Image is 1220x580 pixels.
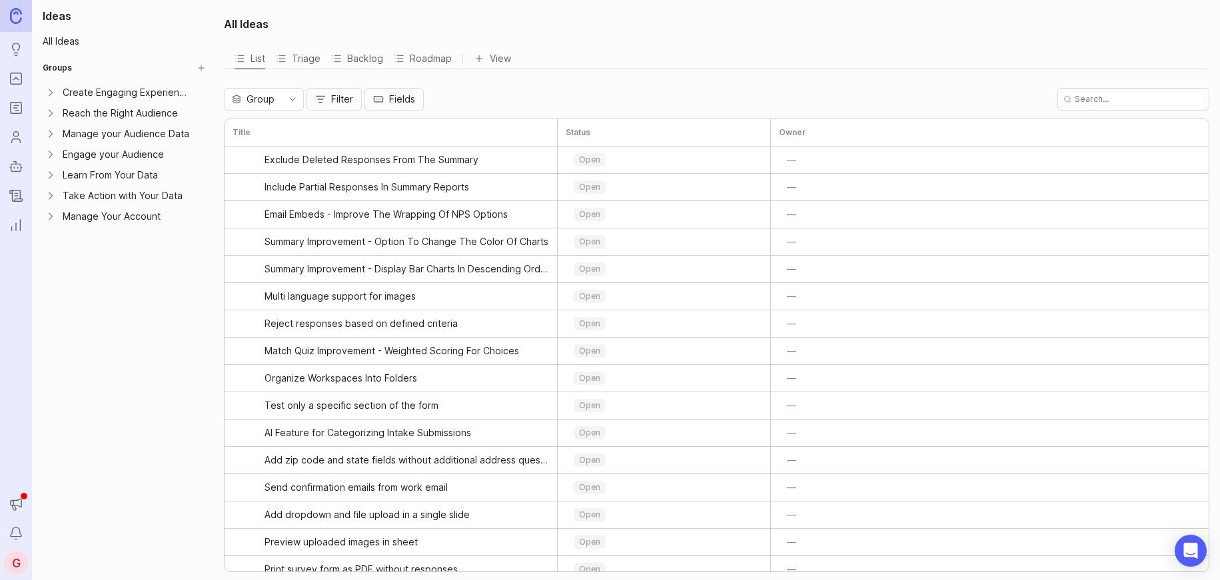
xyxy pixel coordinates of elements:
[779,178,804,196] button: —
[37,8,211,24] h1: Ideas
[43,61,72,75] h2: Groups
[265,453,549,467] span: Add zip code and state fields without additional address questions
[579,428,600,438] p: open
[37,83,211,102] a: Expand Create Engaging ExperiencesCreate Engaging ExperiencesGroup settings
[579,236,600,247] p: open
[779,205,804,224] button: —
[579,482,600,493] p: open
[265,153,478,166] span: Exclude Deleted Responses From The Summary
[63,188,191,203] div: Take Action with Your Data
[787,317,796,330] span: —
[276,48,320,69] div: Triage
[579,400,600,411] p: open
[331,93,353,106] span: Filter
[779,560,804,579] button: —
[265,426,471,439] span: AI Feature for Categorizing Intake Submissions
[37,124,211,144] div: Expand Manage your Audience DataManage your Audience DataGroup settings
[779,287,804,306] button: —
[265,290,416,303] span: Multi language support for images
[4,125,28,149] a: Users
[37,103,211,123] a: Expand Reach the Right AudienceReach the Right AudienceGroup settings
[389,93,415,106] span: Fields
[566,258,762,280] div: toggle menu
[566,231,762,252] div: toggle menu
[566,149,762,170] div: toggle menu
[787,372,796,385] span: —
[566,176,762,198] div: toggle menu
[779,369,804,388] button: —
[331,48,383,69] div: Backlog
[37,165,211,184] a: Expand Learn From Your DataLearn From Your DataGroup settings
[579,154,600,165] p: open
[265,399,438,412] span: Test only a specific section of the form
[4,551,28,575] div: G
[779,396,804,415] button: —
[566,127,590,138] h3: Status
[235,49,265,68] div: List
[787,508,796,521] span: —
[44,86,57,99] button: Expand Create Engaging Experiences
[37,83,211,103] div: Expand Create Engaging ExperiencesCreate Engaging ExperiencesGroup settings
[265,283,549,310] a: Multi language support for images
[37,145,211,164] a: Expand Engage your AudienceEngage your AudienceGroup settings
[394,48,452,69] button: Roadmap
[4,521,28,545] button: Notifications
[779,127,806,138] h3: Owner
[265,501,549,528] a: Add dropdown and file upload in a single slide
[566,559,762,580] div: toggle menu
[63,147,191,162] div: Engage your Audience
[265,344,519,358] span: Match Quiz Improvement - Weighted Scoring For Choices
[37,206,211,226] div: Expand Manage Your AccountManage Your AccountGroup settings
[265,372,417,385] span: Organize Workspaces Into Folders
[63,106,191,121] div: Reach the Right Audience
[44,107,57,120] button: Expand Reach the Right Audience
[579,537,600,547] p: open
[265,392,549,419] a: Test only a specific section of the form
[787,535,796,549] span: —
[779,505,804,524] button: —
[566,422,762,443] div: toggle menu
[566,531,762,553] div: toggle menu
[265,180,469,194] span: Include Partial Responses In Summary Reports
[306,88,362,111] button: Filter
[779,424,804,442] button: —
[4,96,28,120] a: Roadmaps
[265,447,549,473] a: Add zip code and state fields without additional address questions
[44,148,57,161] button: Expand Engage your Audience
[10,8,22,23] img: Canny Home
[364,88,424,111] button: Fields
[265,338,549,364] a: Match Quiz Improvement - Weighted Scoring For Choices
[4,154,28,178] a: Autopilot
[4,492,28,516] button: Announcements
[265,317,458,330] span: Reject responses based on defined criteria
[566,504,762,525] div: toggle menu
[787,262,796,276] span: —
[282,94,303,105] svg: toggle icon
[265,208,508,221] span: Email Embeds - Improve The Wrapping Of NPS Options
[37,32,211,51] a: All Ideas
[265,310,549,337] a: Reject responses based on defined criteria
[779,342,804,360] button: —
[474,49,511,68] button: View
[265,420,549,446] a: AI Feature for Categorizing Intake Submissions
[787,481,796,494] span: —
[579,346,600,356] p: open
[787,153,796,166] span: —
[265,481,448,494] span: Send confirmation emails from work email
[579,318,600,329] p: open
[566,204,762,225] div: toggle menu
[276,49,320,68] div: Triage
[779,260,804,278] button: —
[265,201,549,228] a: Email Embeds - Improve The Wrapping Of NPS Options
[787,453,796,467] span: —
[787,180,796,194] span: —
[787,399,796,412] span: —
[579,564,600,575] p: open
[566,395,762,416] div: toggle menu
[787,235,796,248] span: —
[37,186,211,206] div: Expand Take Action with Your DataTake Action with Your DataGroup settings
